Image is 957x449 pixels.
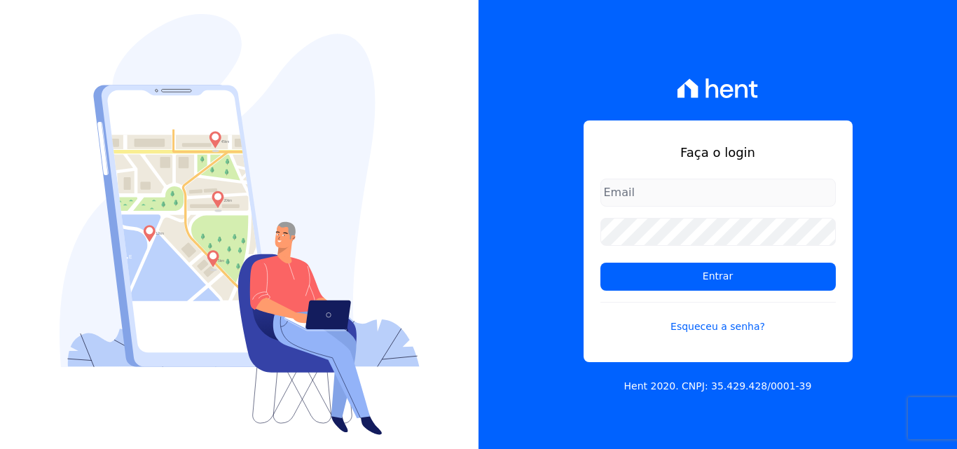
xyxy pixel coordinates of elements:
input: Entrar [600,263,836,291]
p: Hent 2020. CNPJ: 35.429.428/0001-39 [624,379,812,394]
input: Email [600,179,836,207]
img: Login [60,14,420,435]
h1: Faça o login [600,143,836,162]
a: Esqueceu a senha? [600,302,836,334]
